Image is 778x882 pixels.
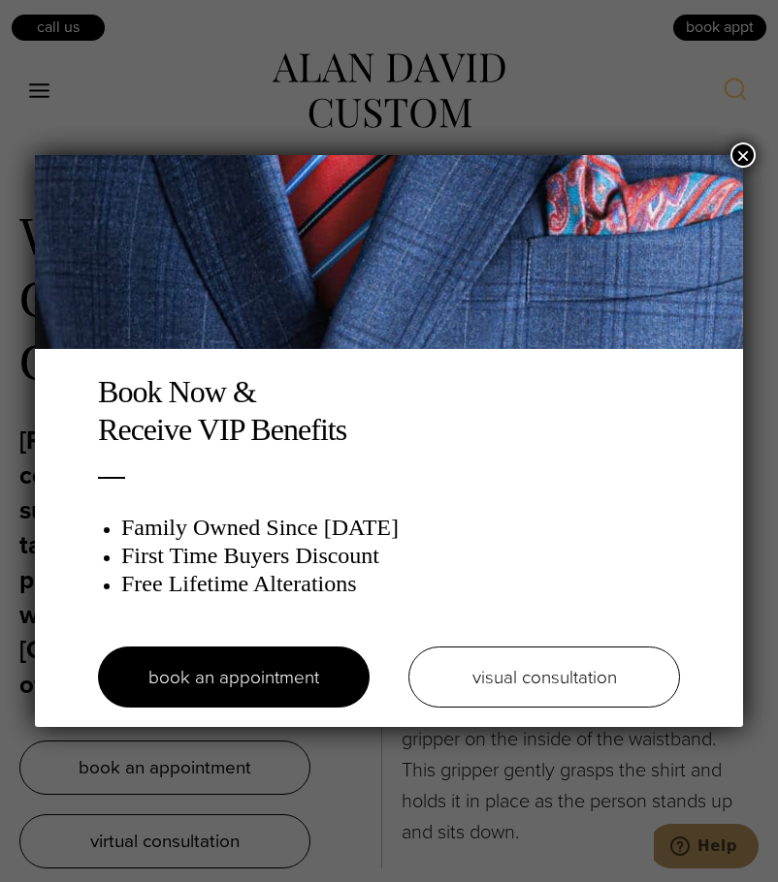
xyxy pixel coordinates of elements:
h2: Book Now & Receive VIP Benefits [98,373,680,448]
h3: Free Lifetime Alterations [121,570,680,598]
a: book an appointment [98,646,370,708]
span: Help [44,14,83,31]
h3: First Time Buyers Discount [121,542,680,570]
a: visual consultation [408,646,680,708]
h3: Family Owned Since [DATE] [121,514,680,542]
button: Close [730,142,756,168]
